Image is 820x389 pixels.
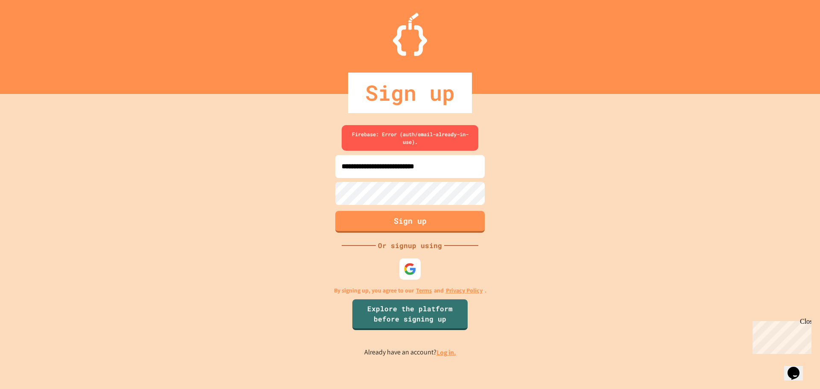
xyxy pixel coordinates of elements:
[376,240,444,251] div: Or signup using
[446,286,483,295] a: Privacy Policy
[404,263,416,275] img: google-icon.svg
[335,211,485,233] button: Sign up
[784,355,811,380] iframe: chat widget
[342,125,478,151] div: Firebase: Error (auth/email-already-in-use).
[352,299,468,330] a: Explore the platform before signing up
[749,318,811,354] iframe: chat widget
[436,348,456,357] a: Log in.
[3,3,59,54] div: Chat with us now!Close
[334,286,486,295] p: By signing up, you agree to our and .
[416,286,432,295] a: Terms
[364,347,456,358] p: Already have an account?
[393,13,427,56] img: Logo.svg
[348,73,472,113] div: Sign up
